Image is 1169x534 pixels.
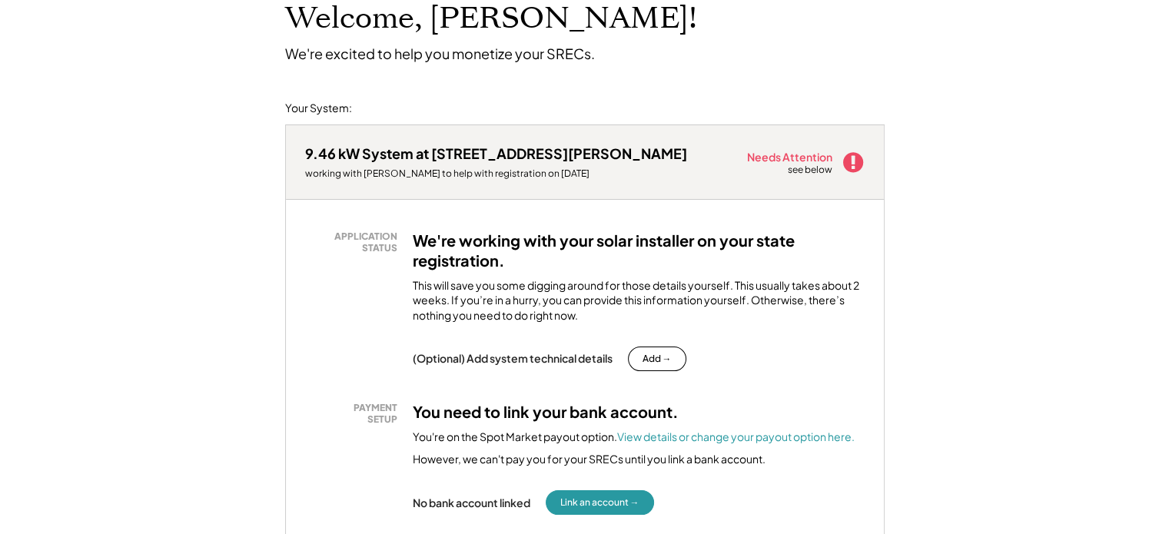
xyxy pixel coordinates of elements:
[413,496,530,509] div: No bank account linked
[546,490,654,515] button: Link an account →
[413,402,679,422] h3: You need to link your bank account.
[313,402,397,426] div: PAYMENT SETUP
[305,144,687,162] div: 9.46 kW System at [STREET_ADDRESS][PERSON_NAME]
[628,347,686,371] button: Add →
[285,45,595,62] div: We're excited to help you monetize your SRECs.
[788,164,834,177] div: see below
[413,430,855,445] div: You're on the Spot Market payout option.
[313,231,397,254] div: APPLICATION STATUS
[285,101,352,116] div: Your System:
[413,351,613,365] div: (Optional) Add system technical details
[413,278,865,323] div: This will save you some digging around for those details yourself. This usually takes about 2 wee...
[617,430,855,443] a: View details or change your payout option here.
[305,167,687,180] div: working with [PERSON_NAME] to help with registration on [DATE]
[413,231,865,270] h3: We're working with your solar installer on your state registration.
[747,151,834,162] div: Needs Attention
[413,452,765,467] div: However, we can't pay you for your SRECs until you link a bank account.
[285,1,697,37] h1: Welcome, [PERSON_NAME]!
